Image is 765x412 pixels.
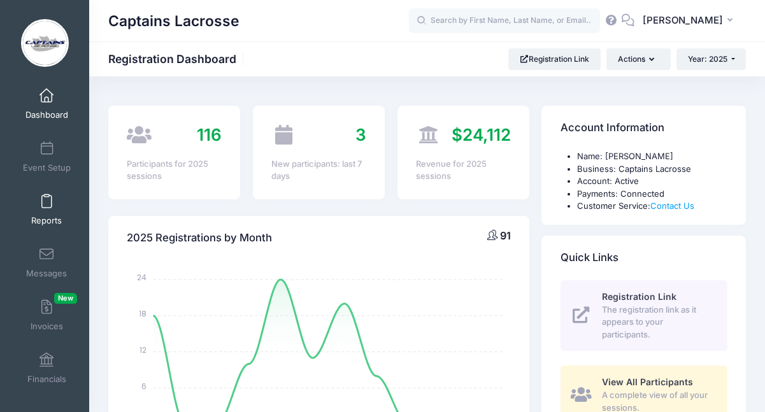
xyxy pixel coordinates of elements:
[355,125,366,145] span: 3
[17,187,77,232] a: Reports
[508,48,601,70] a: Registration Link
[577,188,727,201] li: Payments: Connected
[676,48,746,70] button: Year: 2025
[21,19,69,67] img: Captains Lacrosse
[643,13,723,27] span: [PERSON_NAME]
[54,293,77,304] span: New
[634,6,746,36] button: [PERSON_NAME]
[17,293,77,337] a: InvoicesNew
[602,291,676,302] span: Registration Link
[31,321,63,332] span: Invoices
[197,125,222,145] span: 116
[139,308,147,319] tspan: 18
[561,110,664,146] h4: Account Information
[606,48,670,70] button: Actions
[17,240,77,285] a: Messages
[127,158,222,183] div: Participants for 2025 sessions
[17,82,77,126] a: Dashboard
[31,215,62,226] span: Reports
[602,376,693,387] span: View All Participants
[577,175,727,188] li: Account: Active
[602,304,713,341] span: The registration link as it appears to your participants.
[409,8,600,34] input: Search by First Name, Last Name, or Email...
[108,6,239,36] h1: Captains Lacrosse
[138,272,147,283] tspan: 24
[561,239,618,276] h4: Quick Links
[577,200,727,213] li: Customer Service:
[688,54,727,64] span: Year: 2025
[17,134,77,179] a: Event Setup
[23,162,71,173] span: Event Setup
[26,268,67,279] span: Messages
[650,201,694,211] a: Contact Us
[27,374,66,385] span: Financials
[140,344,147,355] tspan: 12
[452,125,511,145] span: $24,112
[17,346,77,390] a: Financials
[577,163,727,176] li: Business: Captains Lacrosse
[416,158,511,183] div: Revenue for 2025 sessions
[500,229,511,242] span: 91
[25,110,68,120] span: Dashboard
[108,52,247,66] h1: Registration Dashboard
[577,150,727,163] li: Name: [PERSON_NAME]
[142,380,147,391] tspan: 6
[561,280,727,352] a: Registration Link The registration link as it appears to your participants.
[127,220,272,256] h4: 2025 Registrations by Month
[271,158,366,183] div: New participants: last 7 days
